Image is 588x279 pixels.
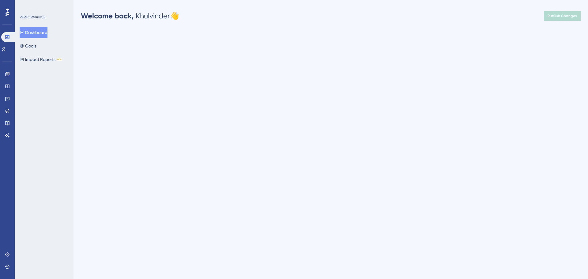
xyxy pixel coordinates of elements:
[544,11,581,21] button: Publish Changes
[20,15,45,20] div: PERFORMANCE
[81,11,134,20] span: Welcome back,
[20,54,62,65] button: Impact ReportsBETA
[81,11,179,21] div: Khulvinder 👋
[20,40,36,51] button: Goals
[57,58,62,61] div: BETA
[20,27,47,38] button: Dashboard
[548,13,577,18] span: Publish Changes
